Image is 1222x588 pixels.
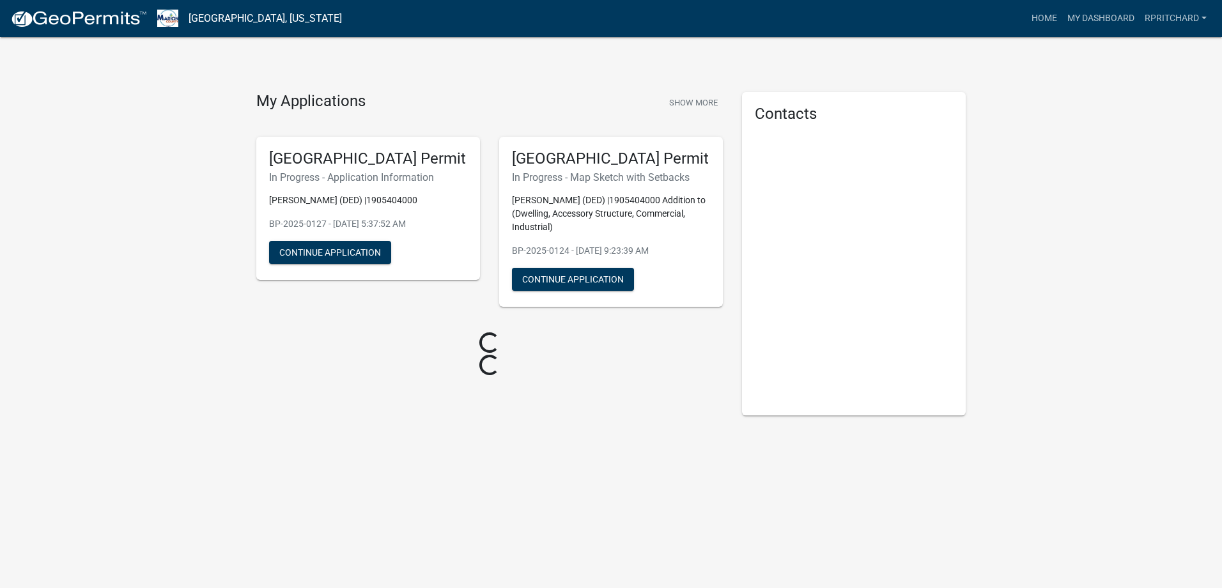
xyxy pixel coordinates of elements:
a: Home [1026,6,1062,31]
h5: [GEOGRAPHIC_DATA] Permit [269,150,467,168]
p: [PERSON_NAME] (DED) |1905404000 Addition to (Dwelling, Accessory Structure, Commercial, Industrial) [512,194,710,234]
h6: In Progress - Application Information [269,171,467,183]
h6: In Progress - Map Sketch with Setbacks [512,171,710,183]
button: Continue Application [269,241,391,264]
h4: My Applications [256,92,366,111]
img: Marion County, Iowa [157,10,178,27]
a: My Dashboard [1062,6,1140,31]
h5: [GEOGRAPHIC_DATA] Permit [512,150,710,168]
p: [PERSON_NAME] (DED) |1905404000 [269,194,467,207]
a: rpritchard [1140,6,1212,31]
p: BP-2025-0124 - [DATE] 9:23:39 AM [512,244,710,258]
button: Continue Application [512,268,634,291]
h5: Contacts [755,105,953,123]
p: BP-2025-0127 - [DATE] 5:37:52 AM [269,217,467,231]
a: [GEOGRAPHIC_DATA], [US_STATE] [189,8,342,29]
button: Show More [664,92,723,113]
